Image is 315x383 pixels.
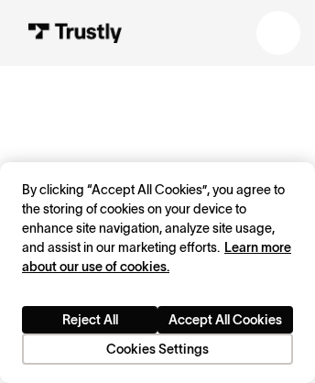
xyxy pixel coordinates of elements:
[22,334,293,365] button: Cookies Settings
[22,306,157,334] button: Reject All
[157,306,293,334] button: Accept All Cookies
[22,181,293,365] div: Privacy
[22,181,293,277] div: By clicking “Accept All Cookies”, you agree to the storing of cookies on your device to enhance s...
[27,23,123,43] img: Trustly Logo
